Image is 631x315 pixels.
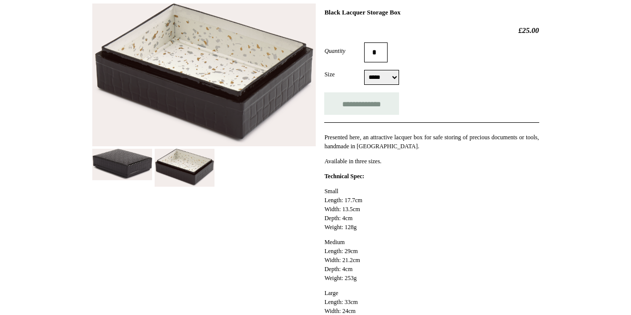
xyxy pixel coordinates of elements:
img: Black Lacquer Storage Box [92,149,152,180]
img: Black Lacquer Storage Box [155,149,214,187]
strong: Technical Spec: [324,173,364,180]
label: Quantity [324,46,364,55]
h1: Black Lacquer Storage Box [324,8,539,16]
p: Small Length: 17.7cm Width: 13.5cm Depth: 4cm Weight: 128g [324,187,539,232]
p: Medium Length: 29cm Width: 21.2cm Depth: 4cm Weight: 253g [324,238,539,283]
h2: £25.00 [324,26,539,35]
p: Available in three sizes. [324,157,539,166]
label: Size [324,70,364,79]
p: Presented here, an attractive lacquer box for safe storing of precious documents or tools, handma... [324,133,539,151]
img: Black Lacquer Storage Box [92,3,316,146]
